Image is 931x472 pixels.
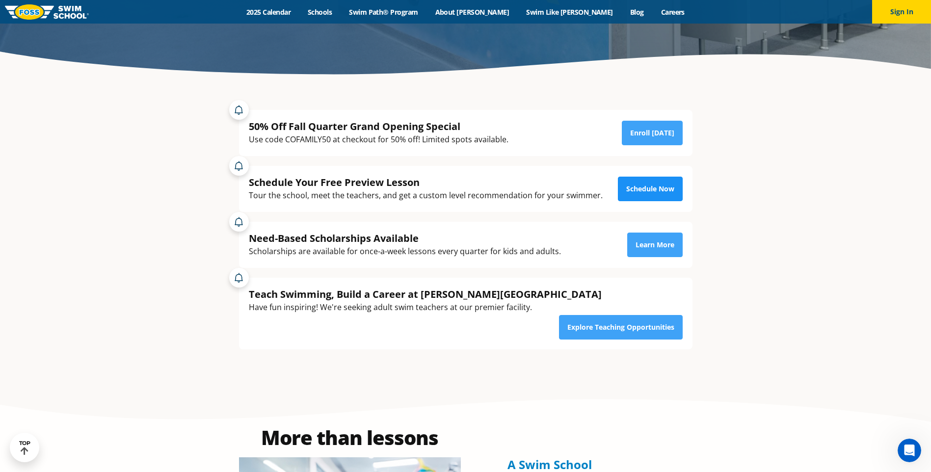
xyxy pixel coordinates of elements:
[249,245,561,258] div: Scholarships are available for once-a-week lessons every quarter for kids and adults.
[19,440,30,455] div: TOP
[249,120,508,133] div: 50% Off Fall Quarter Grand Opening Special
[249,176,603,189] div: Schedule Your Free Preview Lesson
[299,7,341,17] a: Schools
[249,189,603,202] div: Tour the school, meet the teachers, and get a custom level recommendation for your swimmer.
[618,177,683,201] a: Schedule Now
[652,7,693,17] a: Careers
[559,315,683,340] a: Explore Teaching Opportunities
[627,233,683,257] a: Learn More
[238,7,299,17] a: 2025 Calendar
[239,428,461,447] h2: More than lessons
[518,7,622,17] a: Swim Like [PERSON_NAME]
[5,4,89,20] img: FOSS Swim School Logo
[249,301,602,314] div: Have fun inspiring! We're seeking adult swim teachers at our premier facility.
[426,7,518,17] a: About [PERSON_NAME]
[341,7,426,17] a: Swim Path® Program
[898,439,921,462] iframe: Intercom live chat
[621,7,652,17] a: Blog
[249,288,602,301] div: Teach Swimming, Build a Career at [PERSON_NAME][GEOGRAPHIC_DATA]
[249,133,508,146] div: Use code COFAMILY50 at checkout for 50% off! Limited spots available.
[622,121,683,145] a: Enroll [DATE]
[249,232,561,245] div: Need-Based Scholarships Available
